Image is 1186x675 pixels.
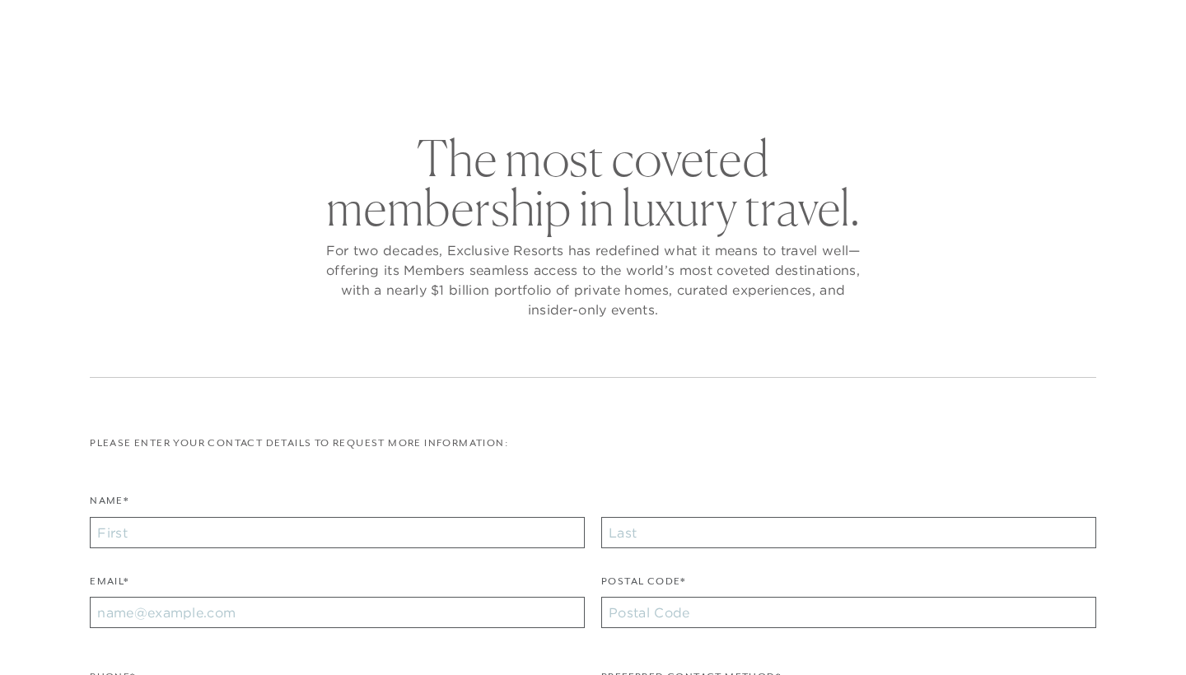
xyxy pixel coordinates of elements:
[90,517,585,548] input: First
[601,597,1096,628] input: Postal Code
[404,53,530,100] a: The Collection
[601,517,1096,548] input: Last
[90,435,1095,451] p: Please enter your contact details to request more information:
[681,53,782,100] a: Community
[321,240,865,319] p: For two decades, Exclusive Resorts has redefined what it means to travel well—offering its Member...
[49,18,121,33] a: Get Started
[1011,18,1093,33] a: Member Login
[90,574,128,598] label: Email*
[601,574,686,598] label: Postal Code*
[321,133,865,232] h2: The most coveted membership in luxury travel.
[554,53,656,100] a: Membership
[90,493,128,517] label: Name*
[90,597,585,628] input: name@example.com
